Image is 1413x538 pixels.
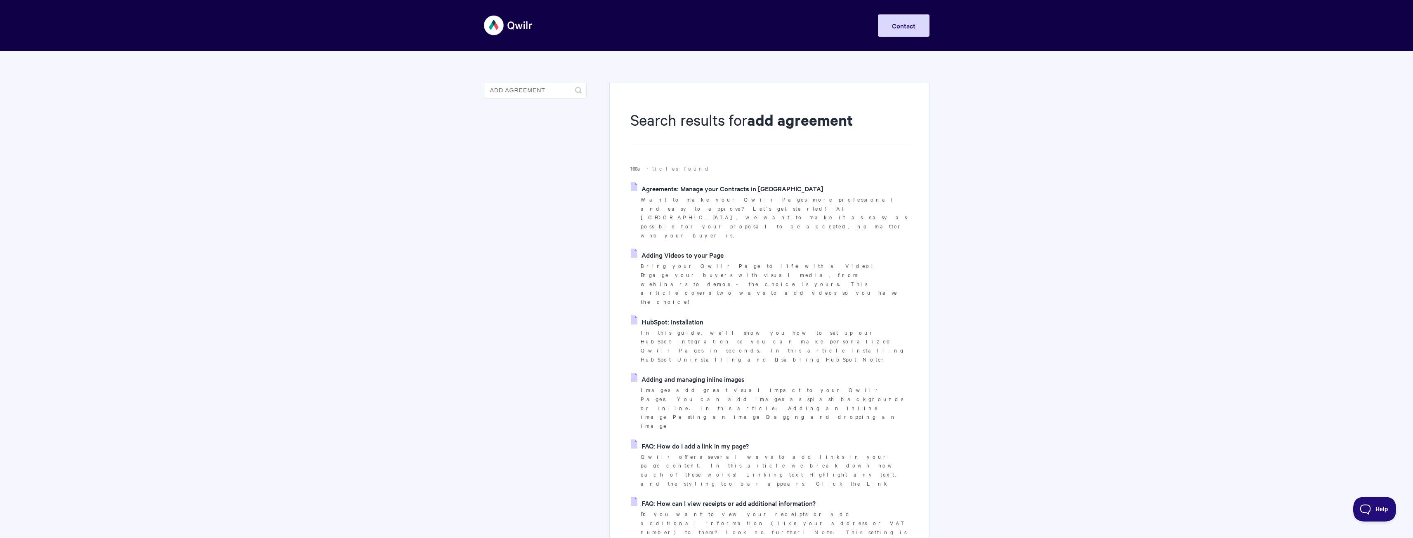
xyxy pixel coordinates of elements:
h1: Search results for [630,109,908,145]
img: Qwilr Help Center [484,10,533,41]
p: Bring your Qwilr Page to life with a Video! Engage your buyers with visual media, from webinars t... [641,261,908,306]
p: In this guide, we'll show you how to set up our HubSpot integration so you can make personalized ... [641,328,908,364]
p: Images add great visual impact to your Qwilr Pages. You can add images as splash backgrounds or i... [641,385,908,430]
a: Adding and managing inline images [631,373,745,385]
a: Adding Videos to your Page [631,249,724,261]
strong: 168 [630,164,637,172]
a: FAQ: How can I view receipts or add additional information? [631,497,816,509]
p: articles found [630,164,908,173]
p: Qwilr offers several ways to add links in your page content. In this article we break down how ea... [641,452,908,488]
a: Agreements: Manage your Contracts in [GEOGRAPHIC_DATA] [631,182,823,195]
iframe: Toggle Customer Support [1353,497,1396,522]
input: Search [484,82,587,99]
p: Want to make your Qwilr Pages more professional and easy to approve? Let's get started! At [GEOGR... [641,195,908,240]
a: Contact [878,14,929,37]
strong: add agreement [747,110,853,130]
a: HubSpot: Installation [631,315,703,328]
a: FAQ: How do I add a link in my page? [631,439,749,452]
